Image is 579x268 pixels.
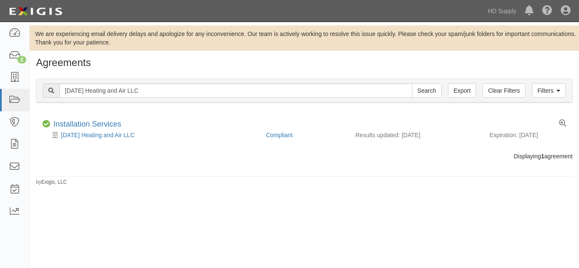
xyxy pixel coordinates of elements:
div: We are experiencing email delivery delays and apologize for any inconvenience. Our team is active... [30,30,579,47]
div: Results updated: [DATE] [356,131,477,139]
a: [DATE] Heating and Air LLC [61,132,134,138]
b: 1 [541,153,544,160]
div: 2 [17,56,26,64]
a: Installation Services [53,120,121,128]
div: Installation Services [53,120,121,129]
div: Today Heating and Air LLC [42,131,260,139]
input: Search [59,83,412,98]
h1: Agreements [36,57,573,68]
i: Compliant [42,120,50,128]
input: Search [412,83,442,98]
a: Compliant [266,132,293,138]
a: Filters [532,83,566,98]
a: HD Supply [484,3,521,19]
a: Export [448,83,476,98]
a: Exigis, LLC [42,179,67,185]
a: View results summary [559,120,566,127]
div: Expiration: [DATE] [490,131,566,139]
a: Clear Filters [482,83,525,98]
img: logo-5460c22ac91f19d4615b14bd174203de0afe785f0fc80cf4dbbc73dc1793850b.png [6,4,65,19]
i: Help Center - Complianz [542,6,552,16]
div: Displaying agreement [30,152,579,160]
small: by [36,179,67,186]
